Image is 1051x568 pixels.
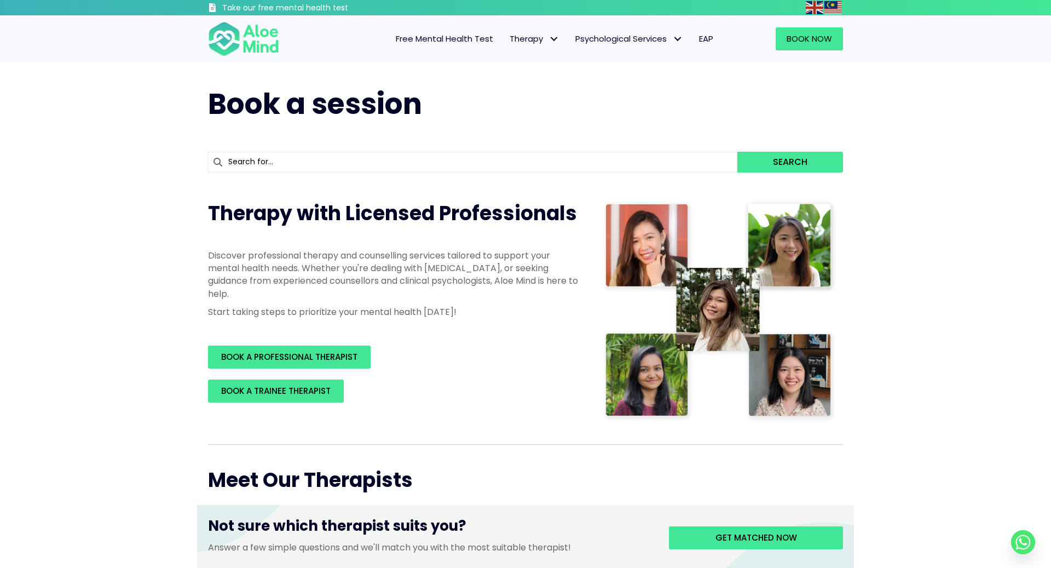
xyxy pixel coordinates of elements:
a: Take our free mental health test [208,3,407,15]
span: BOOK A PROFESSIONAL THERAPIST [221,351,357,363]
p: Discover professional therapy and counselling services tailored to support your mental health nee... [208,249,580,300]
span: Psychological Services [575,33,683,44]
a: English [806,1,824,14]
span: Free Mental Health Test [396,33,493,44]
a: Get matched now [669,526,843,549]
a: BOOK A PROFESSIONAL THERAPIST [208,346,371,369]
span: Book a session [208,84,422,124]
span: EAP [699,33,713,44]
p: Answer a few simple questions and we'll match you with the most suitable therapist! [208,541,652,554]
button: Search [737,152,843,173]
span: Therapy with Licensed Professionals [208,199,577,227]
img: Aloe mind Logo [208,21,279,57]
p: Start taking steps to prioritize your mental health [DATE]! [208,306,580,318]
a: TherapyTherapy: submenu [501,27,567,50]
img: en [806,1,823,14]
a: BOOK A TRAINEE THERAPIST [208,380,344,403]
a: Malay [824,1,843,14]
span: BOOK A TRAINEE THERAPIST [221,385,331,397]
a: Free Mental Health Test [388,27,501,50]
span: Book Now [787,33,832,44]
h3: Take our free mental health test [222,3,407,14]
h3: Not sure which therapist suits you? [208,516,652,541]
span: Get matched now [715,532,797,543]
nav: Menu [293,27,721,50]
span: Meet Our Therapists [208,466,413,494]
img: Therapist collage [602,200,836,422]
a: Whatsapp [1011,530,1035,554]
input: Search for... [208,152,737,173]
a: EAP [691,27,721,50]
a: Psychological ServicesPsychological Services: submenu [567,27,691,50]
a: Book Now [776,27,843,50]
span: Therapy: submenu [546,31,562,47]
span: Psychological Services: submenu [669,31,685,47]
span: Therapy [510,33,559,44]
img: ms [824,1,842,14]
